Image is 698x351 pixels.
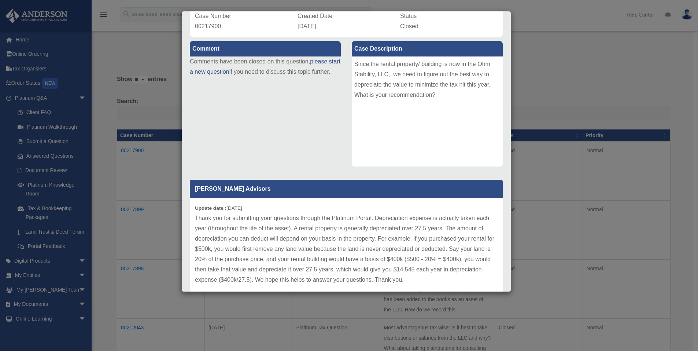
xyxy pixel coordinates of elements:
label: Case Description [352,41,503,56]
label: Comment [190,41,341,56]
a: please start a new question [190,58,340,75]
span: Status [400,13,417,19]
b: Update date : [195,205,226,211]
p: Thank you for submitting your questions through the Platinum Portal. Depreciation expense is actu... [195,213,498,285]
span: [DATE] [298,23,316,29]
small: [DATE] [195,205,242,211]
span: Closed [400,23,418,29]
span: Created Date [298,13,332,19]
span: Case Number [195,13,231,19]
p: [PERSON_NAME] Advisors [190,180,503,198]
div: Since the rental property/ building is now in the Ohm Stability, LLC, we need to figure out the b... [352,56,503,167]
span: 00217900 [195,23,221,29]
p: Comments have been closed on this question, if you need to discuss this topic further. [190,56,341,77]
